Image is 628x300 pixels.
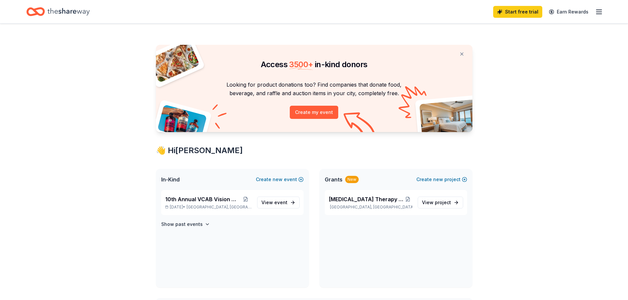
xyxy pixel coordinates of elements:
span: 10th Annual VCAB Vision Bowl [165,195,239,203]
span: 3500 + [289,60,313,69]
a: View event [257,197,300,208]
span: View [422,199,451,206]
a: Start free trial [493,6,542,18]
button: Createnewevent [256,176,304,183]
div: New [345,176,359,183]
a: Earn Rewards [545,6,592,18]
img: Curvy arrow [344,112,376,137]
a: View project [418,197,463,208]
h4: Show past events [161,220,203,228]
button: Show past events [161,220,210,228]
span: Grants [325,176,343,183]
span: In-Kind [161,176,180,183]
button: Createnewproject [416,176,467,183]
span: project [435,200,451,205]
span: [GEOGRAPHIC_DATA], [GEOGRAPHIC_DATA] [187,205,252,210]
span: Access in-kind donors [261,60,368,69]
span: new [433,176,443,183]
button: Create my event [290,106,338,119]
p: [DATE] • [165,205,252,210]
span: View [261,199,287,206]
p: Looking for product donations too? Find companies that donate food, beverage, and raffle and auct... [164,80,464,98]
img: Pizza [148,41,200,83]
p: [GEOGRAPHIC_DATA], [GEOGRAPHIC_DATA] [329,205,412,210]
a: Home [26,4,90,19]
span: event [274,200,287,205]
span: [MEDICAL_DATA] Therapy Service Project [329,195,404,203]
div: 👋 Hi [PERSON_NAME] [156,145,472,156]
span: new [273,176,283,183]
